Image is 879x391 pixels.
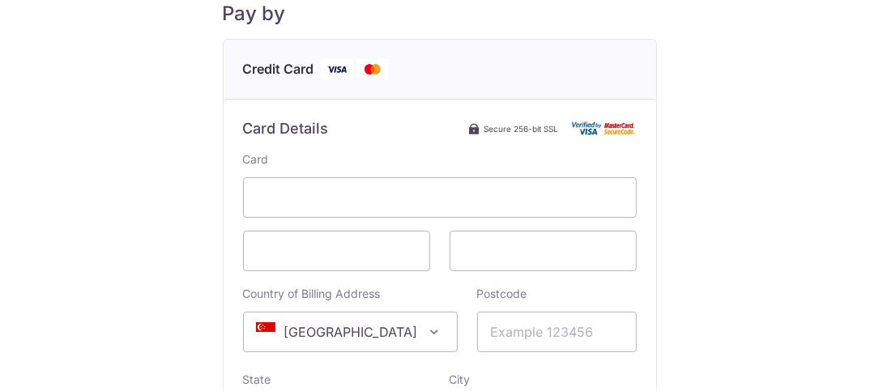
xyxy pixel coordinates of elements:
[572,121,637,135] img: Card secure
[356,59,389,79] img: Mastercard
[243,119,329,138] h6: Card Details
[243,151,269,168] label: Card
[463,241,623,261] iframe: Secure card security code input frame
[477,286,527,302] label: Postcode
[243,286,381,302] label: Country of Billing Address
[243,372,271,388] label: State
[257,241,416,261] iframe: Secure card expiration date input frame
[477,312,637,352] input: Example 123456
[257,188,623,207] iframe: Secure card number input frame
[243,312,458,352] span: Singapore
[484,122,559,135] span: Secure 256-bit SSL
[321,59,353,79] img: Visa
[243,59,314,79] span: Credit Card
[244,312,457,351] span: Singapore
[450,372,471,388] label: City
[223,2,657,26] h5: Pay by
